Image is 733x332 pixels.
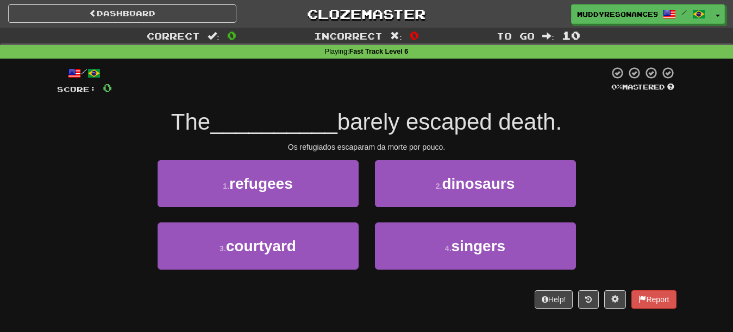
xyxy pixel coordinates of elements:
[631,290,676,309] button: Report
[57,85,96,94] span: Score:
[436,182,442,190] small: 2 .
[226,238,296,254] span: courtyard
[410,29,419,42] span: 0
[681,9,687,16] span: /
[171,109,210,135] span: The
[337,109,562,135] span: barely escaped death.
[220,244,226,253] small: 3 .
[210,109,337,135] span: __________
[314,30,383,41] span: Incorrect
[223,182,229,190] small: 1 .
[158,222,359,270] button: 3.courtyard
[611,82,622,91] span: 0 %
[390,31,402,41] span: :
[577,9,657,19] span: MuddyResonance9166
[497,30,535,41] span: To go
[8,4,236,23] a: Dashboard
[445,244,452,253] small: 4 .
[57,142,676,152] div: Os refugiados escaparam da morte por pouco.
[562,29,580,42] span: 10
[442,175,515,192] span: dinosaurs
[375,160,576,207] button: 2.dinosaurs
[542,31,554,41] span: :
[578,290,599,309] button: Round history (alt+y)
[158,160,359,207] button: 1.refugees
[229,175,293,192] span: refugees
[535,290,573,309] button: Help!
[147,30,200,41] span: Correct
[609,82,676,92] div: Mastered
[571,4,711,24] a: MuddyResonance9166 /
[253,4,481,23] a: Clozemaster
[227,29,236,42] span: 0
[452,238,506,254] span: singers
[375,222,576,270] button: 4.singers
[57,66,112,80] div: /
[349,48,409,55] strong: Fast Track Level 6
[208,31,220,41] span: :
[103,81,112,94] span: 0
